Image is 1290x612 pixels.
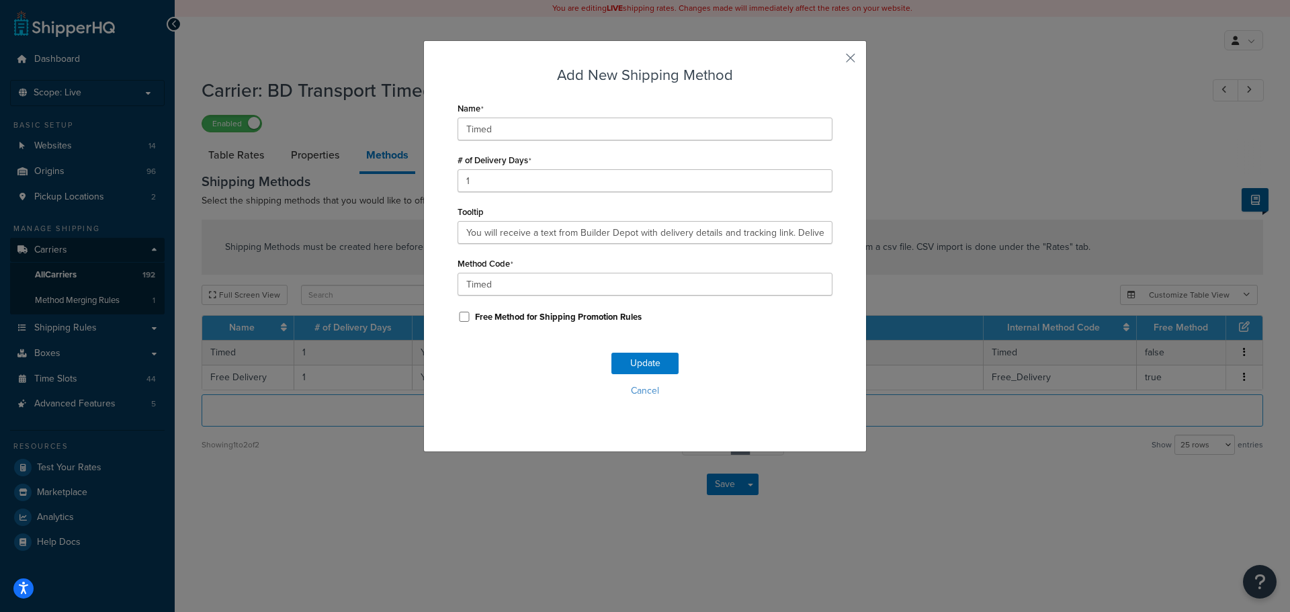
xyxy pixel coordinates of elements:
label: # of Delivery Days [458,155,531,166]
label: Tooltip [458,207,484,217]
button: Cancel [458,381,832,401]
label: Free Method for Shipping Promotion Rules [475,311,642,323]
button: Update [611,353,679,374]
label: Name [458,103,484,114]
label: Method Code [458,259,513,269]
h3: Add New Shipping Method [458,64,832,85]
